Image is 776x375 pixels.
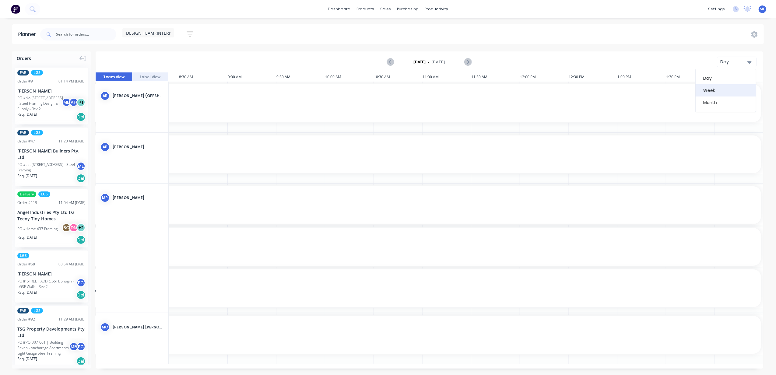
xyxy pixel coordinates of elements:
[100,323,110,332] div: MC
[353,5,377,14] div: products
[17,356,37,362] span: Req. [DATE]
[17,290,37,295] span: Req. [DATE]
[17,271,86,277] div: [PERSON_NAME]
[39,299,757,303] p: B0450 | Original Xero Quote - QU-1003 issued [DATE]
[17,209,86,222] div: Angel Industries Pty Ltd t/a Teeny Tiny Homes
[464,58,471,66] button: Next page
[471,72,520,82] div: 11:30 AM
[76,98,86,107] div: + 1
[17,253,29,258] span: LGS
[569,72,617,82] div: 12:30 PM
[17,308,29,314] span: FAB
[31,70,43,75] span: LGS
[38,191,50,197] span: LGS
[76,342,86,351] div: PC
[126,30,178,36] span: DESIGN TEAM (INTERNAL)
[17,235,37,240] span: Req. [DATE]
[58,138,86,144] div: 11:23 AM [DATE]
[17,88,86,94] div: [PERSON_NAME]
[428,58,429,66] span: -
[17,148,86,160] div: [PERSON_NAME] Builders Pty. Ltd.
[31,130,43,135] span: LGS
[11,5,20,14] img: Factory
[113,195,163,201] div: [PERSON_NAME]
[96,72,132,82] button: Team View
[17,79,35,84] div: Order # 91
[58,317,86,322] div: 11:29 AM [DATE]
[720,59,748,65] div: Day
[17,70,29,75] span: FAB
[58,200,86,205] div: 11:04 AM [DATE]
[39,288,757,293] span: PO # [STREET_ADDRESS] -- Steel Framing - Rev 4
[69,223,78,232] div: DN
[760,6,765,12] span: ME
[18,31,39,38] div: Planner
[17,162,78,173] div: PO #Lot [STREET_ADDRESS] - Steel Framing
[17,226,58,232] div: PO #Home 433 Framing
[414,59,426,65] strong: [DATE]
[113,93,163,99] div: [PERSON_NAME] (OFFSHORE)
[100,91,110,100] div: AB
[76,357,86,366] div: Del
[58,79,86,84] div: 01:14 PM [DATE]
[39,293,686,298] span: [PERSON_NAME]
[132,72,169,82] button: Label View
[76,162,86,171] div: ME
[17,326,86,338] div: TSG Property Developments Pty Ltd
[17,55,31,61] span: Orders
[696,72,756,84] div: Day
[228,72,276,82] div: 9:00 AM
[520,72,569,82] div: 12:00 PM
[39,283,757,288] span: Order # 72
[113,144,163,150] div: [PERSON_NAME]
[17,95,64,112] div: PO #No.[STREET_ADDRESS] - Steel Framing Design & Supply - Rev 2
[76,112,86,121] div: Del
[17,191,36,197] span: Delivery
[76,223,86,232] div: + 2
[374,72,423,82] div: 10:30 AM
[377,5,394,14] div: sales
[17,317,35,322] div: Order # 92
[100,193,110,202] div: MP
[431,59,445,65] span: [DATE]
[705,5,728,14] div: settings
[62,98,71,107] div: ME
[423,72,471,82] div: 11:00 AM
[76,235,86,244] div: Del
[17,138,35,144] div: Order # 47
[17,112,37,117] span: Req. [DATE]
[325,72,374,82] div: 10:00 AM
[387,58,394,66] button: Previous page
[113,324,163,330] div: [PERSON_NAME] [PERSON_NAME]
[62,223,71,232] div: BC
[76,174,86,183] div: Del
[696,96,756,109] div: Month
[276,72,325,82] div: 9:30 AM
[394,5,422,14] div: purchasing
[17,130,29,135] span: FAB
[69,98,78,107] div: AH
[717,57,757,67] button: Day
[17,340,71,356] div: PO #PO-007-001 | Building Seven - Anchorage Apartments - Light Gauge Steel Framing
[179,72,228,82] div: 8:30 AM
[696,84,756,96] div: Week
[17,200,37,205] div: Order # 119
[17,261,35,267] div: Order # 68
[422,5,451,14] div: productivity
[76,278,86,287] div: PC
[325,5,353,14] a: dashboard
[617,72,666,82] div: 1:00 PM
[666,72,715,82] div: 1:30 PM
[69,342,78,351] div: ME
[31,308,43,314] span: LGS
[17,279,78,289] div: PO #[STREET_ADDRESS] Bonogin - LGSF Walls - Rev 2
[58,261,86,267] div: 08:54 AM [DATE]
[100,142,110,152] div: AB
[56,28,116,40] input: Search for orders...
[76,290,86,300] div: Del
[17,173,37,179] span: Req. [DATE]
